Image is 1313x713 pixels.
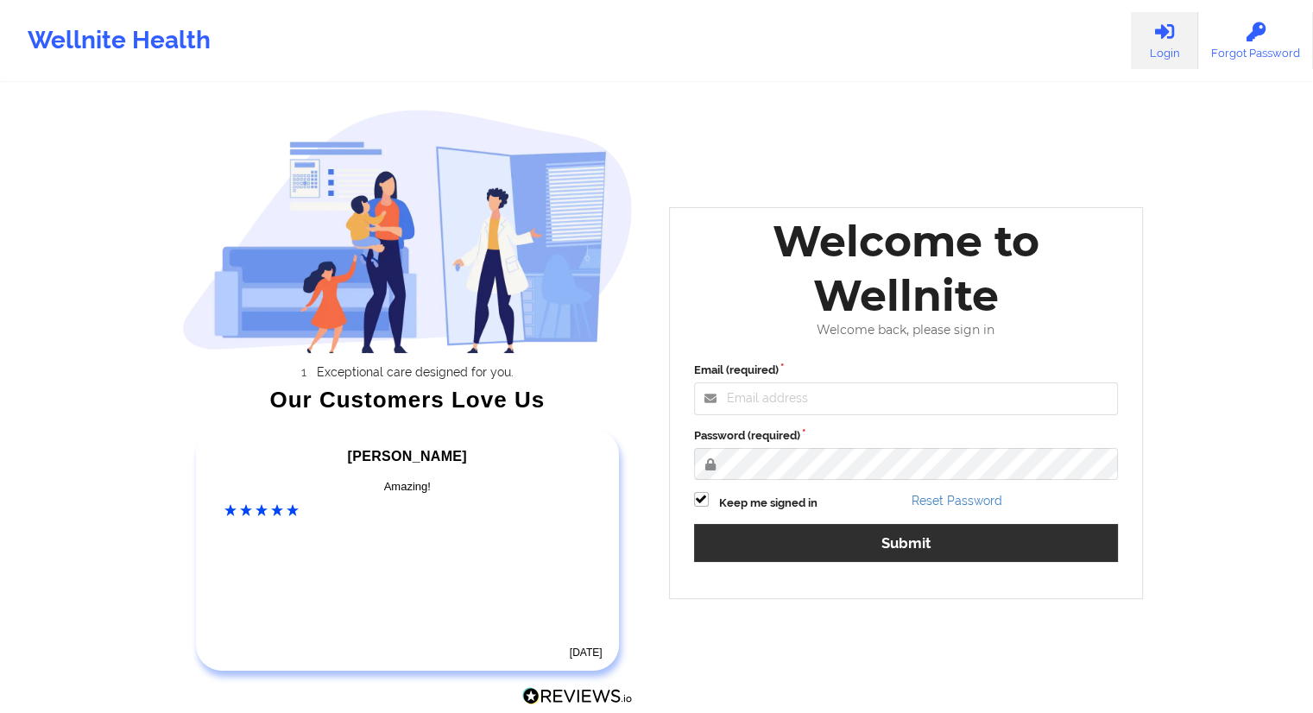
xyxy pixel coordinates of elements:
a: Forgot Password [1198,12,1313,69]
input: Email address [694,382,1119,415]
span: [PERSON_NAME] [348,449,467,464]
div: Welcome back, please sign in [682,323,1131,338]
li: Exceptional care designed for you. [198,365,633,379]
label: Email (required) [694,362,1119,379]
a: Reviews.io Logo [522,687,633,710]
a: Login [1131,12,1198,69]
div: Our Customers Love Us [182,391,633,408]
time: [DATE] [570,647,603,659]
img: wellnite-auth-hero_200.c722682e.png [182,109,633,353]
div: Amazing! [224,478,590,495]
a: Reset Password [912,494,1002,508]
button: Submit [694,524,1119,561]
img: Reviews.io Logo [522,687,633,705]
div: Welcome to Wellnite [682,214,1131,323]
label: Keep me signed in [719,495,817,512]
label: Password (required) [694,427,1119,445]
